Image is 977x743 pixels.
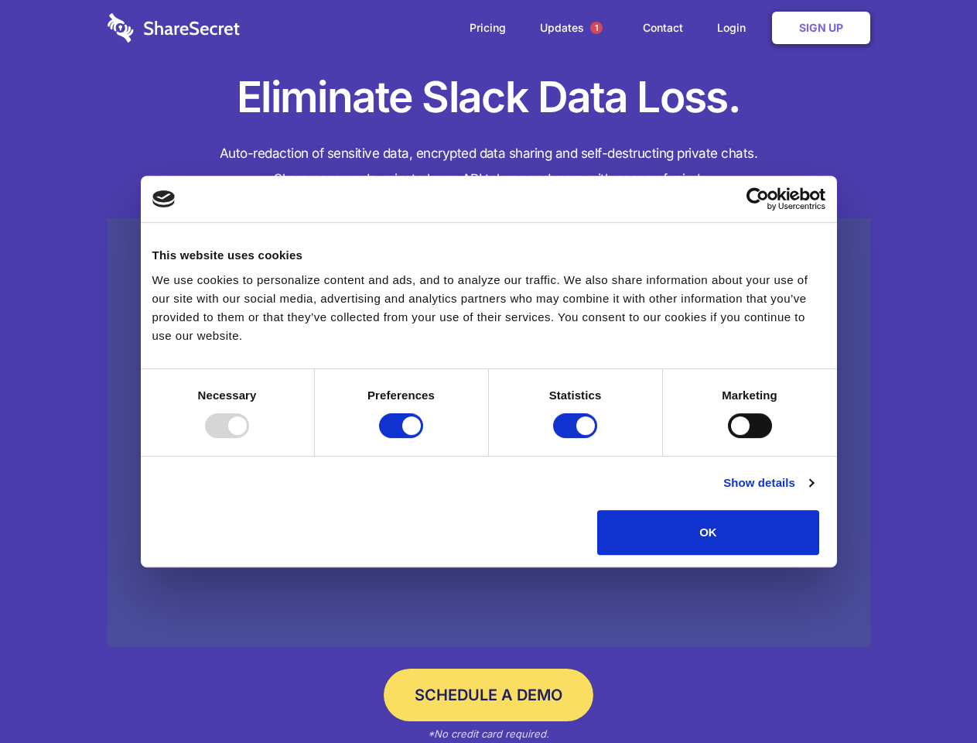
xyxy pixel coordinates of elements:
span: 1 [590,22,603,34]
a: Login [702,4,769,52]
a: Show details [723,474,813,492]
strong: Marketing [722,389,777,402]
a: Pricing [454,4,521,52]
div: This website uses cookies [152,246,825,265]
strong: Preferences [367,389,435,402]
h4: Auto-redaction of sensitive data, encrypted data sharing and self-destructing private chats. Shar... [108,141,870,192]
a: Sign Up [772,12,870,44]
div: We use cookies to personalize content and ads, and to analyze our traffic. We also share informat... [152,271,825,345]
button: OK [597,510,819,555]
a: Usercentrics Cookiebot - opens in a new window [690,187,825,211]
a: Contact [627,4,699,52]
strong: Necessary [198,389,257,402]
em: *No credit card required. [428,728,549,740]
img: logo-wordmark-white-trans-d4663122ce5f474addd5e946df7df03e33cb6a1c49d2221995e7729f52c070b2.svg [108,13,240,43]
a: Wistia video thumbnail [108,218,870,648]
a: Schedule a Demo [384,669,593,721]
img: logo [152,190,176,207]
strong: Statistics [549,389,602,402]
h1: Eliminate Slack Data Loss. [108,70,870,125]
